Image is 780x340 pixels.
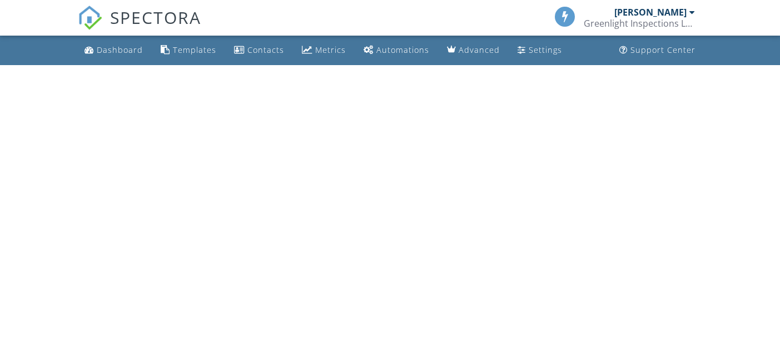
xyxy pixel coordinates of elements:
[615,40,700,61] a: Support Center
[78,6,102,30] img: The Best Home Inspection Software - Spectora
[230,40,289,61] a: Contacts
[513,40,567,61] a: Settings
[630,45,695,55] div: Support Center
[315,45,346,55] div: Metrics
[459,45,500,55] div: Advanced
[97,45,143,55] div: Dashboard
[173,45,216,55] div: Templates
[247,45,284,55] div: Contacts
[78,15,201,38] a: SPECTORA
[443,40,504,61] a: Advanced
[584,18,695,29] div: Greenlight Inspections LLC
[110,6,201,29] span: SPECTORA
[297,40,350,61] a: Metrics
[376,45,429,55] div: Automations
[80,40,147,61] a: Dashboard
[614,7,687,18] div: [PERSON_NAME]
[359,40,434,61] a: Automations (Basic)
[529,45,562,55] div: Settings
[156,40,221,61] a: Templates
